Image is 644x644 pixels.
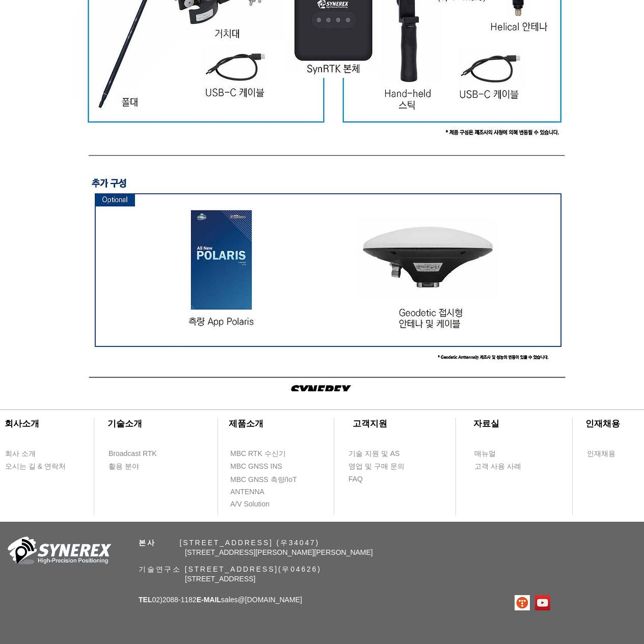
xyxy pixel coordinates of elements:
[185,575,255,583] span: [STREET_ADDRESS]
[5,460,73,473] a: 오시는 길 & 연락처
[230,498,288,511] a: A/V Solution
[535,595,550,610] img: 유튜브 사회 아이콘
[5,462,66,472] span: 오시는 길 & 연락처
[515,595,550,610] ul: SNS 모음
[587,449,615,459] span: 인재채용
[348,460,407,473] a: 영업 및 구매 문의
[230,460,293,473] a: MBC GNSS INS
[5,447,63,460] a: 회사 소개
[230,473,319,486] a: MBC GNSS 측량/IoT
[348,447,424,460] a: 기술 지원 및 AS
[230,462,282,472] span: MBC GNSS INS
[348,474,363,485] span: FAQ
[353,419,387,428] span: ​고객지원
[5,449,36,459] span: 회사 소개
[230,486,288,498] a: ANTENNA
[586,447,635,460] a: 인재채용
[230,487,264,497] span: ANTENNA
[108,419,142,428] span: ​기술소개
[2,535,114,569] img: 회사_로고-removebg-preview.png
[108,447,167,460] a: Broadcast RTK
[348,473,407,486] a: FAQ
[238,596,302,604] a: @[DOMAIN_NAME]
[109,449,157,459] span: Broadcast RTK
[230,499,270,509] span: A/V Solution
[139,539,319,547] span: ​ [STREET_ADDRESS] (우34047)
[474,449,496,459] span: 매뉴얼
[108,460,167,473] a: 활용 분야
[474,447,532,460] a: 매뉴얼
[515,595,530,610] img: 티스토리로고
[230,449,286,459] span: MBC RTK 수신기
[474,462,521,472] span: 고객 사용 사례
[109,462,139,472] span: 활용 분야
[585,419,620,428] span: ​인재채용
[473,419,499,428] span: ​자료실
[527,600,644,644] iframe: Wix Chat
[139,565,321,573] span: 기술연구소 [STREET_ADDRESS](우04626)
[348,449,399,459] span: 기술 지원 및 AS
[5,419,39,428] span: ​회사소개
[197,596,221,604] span: E-MAIL
[474,460,532,473] a: 고객 사용 사례
[348,462,405,472] span: 영업 및 구매 문의
[185,548,373,556] span: [STREET_ADDRESS][PERSON_NAME][PERSON_NAME]
[229,419,263,428] span: ​제품소개
[139,539,156,547] span: 본사
[230,447,306,460] a: MBC RTK 수신기
[139,596,302,604] span: 02)2088-1182 sales
[139,596,152,604] span: TEL
[230,475,297,485] span: MBC GNSS 측량/IoT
